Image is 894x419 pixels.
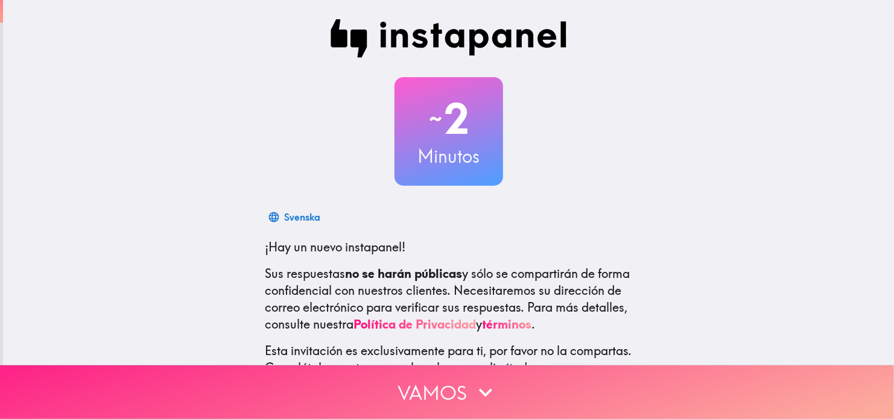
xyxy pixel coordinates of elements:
[331,19,567,58] img: Instapanel
[285,209,321,225] div: Svenska
[395,143,503,169] h3: Minutos
[265,265,632,333] p: Sus respuestas y sólo se compartirán de forma confidencial con nuestros clientes. Necesitaremos s...
[265,239,406,254] span: ¡Hay un nuevo instapanel!
[483,317,532,332] a: términos
[265,205,326,229] button: Svenska
[428,101,445,137] span: ~
[354,317,477,332] a: Política de Privacidad
[395,94,503,143] h2: 2
[265,342,632,376] p: Esta invitación es exclusivamente para ti, por favor no la compartas. Complétalo pronto porque la...
[346,266,463,281] b: no se harán públicas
